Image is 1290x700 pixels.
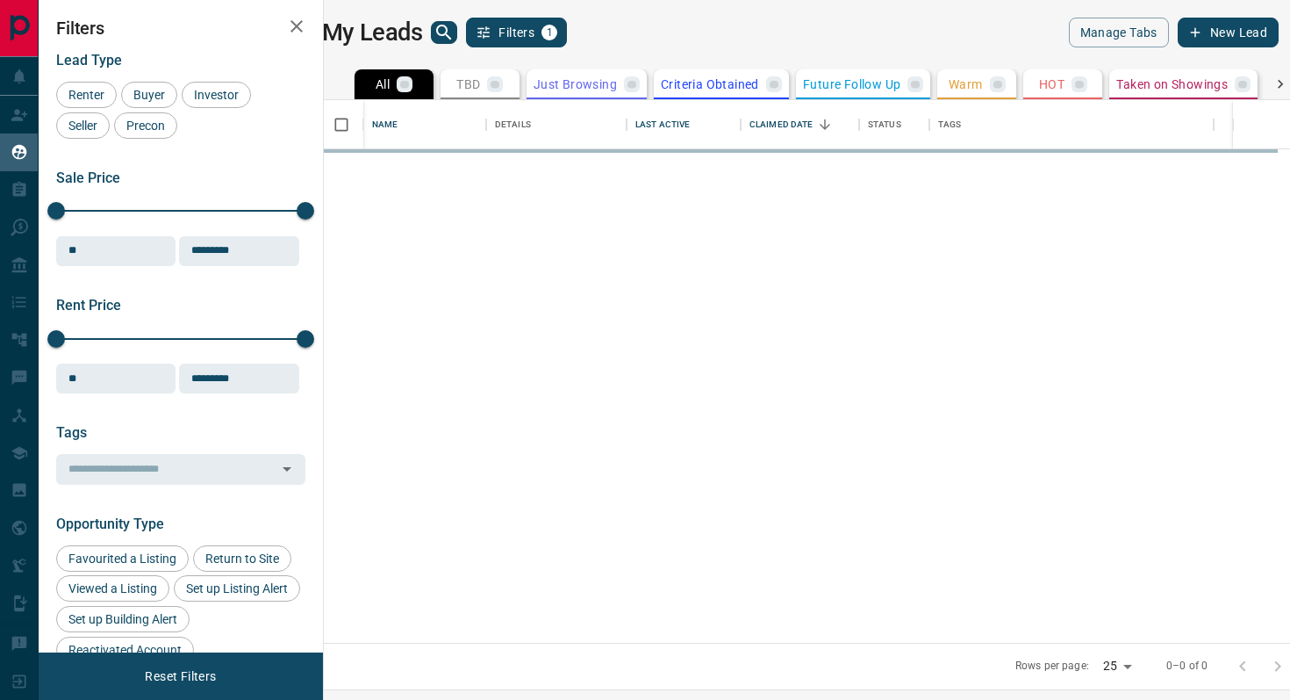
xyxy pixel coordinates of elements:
span: Renter [62,88,111,102]
button: Open [275,457,299,481]
div: Last Active [635,100,690,149]
div: Viewed a Listing [56,575,169,602]
div: Reactivated Account [56,637,194,663]
button: search button [431,21,457,44]
p: All [376,78,390,90]
p: Future Follow Up [803,78,900,90]
div: Name [372,100,398,149]
div: Claimed Date [749,100,813,149]
div: Set up Listing Alert [174,575,300,602]
div: Favourited a Listing [56,545,189,572]
div: Status [859,100,929,149]
span: Set up Listing Alert [180,581,294,595]
p: Rows per page: [1015,659,1089,674]
p: TBD [456,78,480,90]
div: 25 [1096,653,1138,679]
div: Investor [182,82,251,108]
div: Buyer [121,82,177,108]
div: Last Active [627,100,741,149]
span: Rent Price [56,297,121,314]
p: Warm [949,78,983,90]
span: Set up Building Alert [62,612,183,626]
div: Status [868,100,901,149]
div: Set up Building Alert [56,606,190,632]
div: Details [486,100,627,149]
p: Taken on Showings [1116,78,1228,90]
p: Just Browsing [534,78,617,90]
span: Sale Price [56,170,120,186]
span: Opportunity Type [56,516,164,532]
span: Return to Site [199,552,285,566]
div: Claimed Date [741,100,859,149]
span: Seller [62,119,104,133]
span: Viewed a Listing [62,581,163,595]
button: Manage Tabs [1069,18,1169,47]
div: Tags [938,100,962,149]
span: Investor [188,88,245,102]
p: HOT [1039,78,1064,90]
span: Lead Type [56,52,122,69]
h2: Filters [56,18,305,39]
div: Name [363,100,486,149]
div: Precon [114,112,177,139]
button: New Lead [1178,18,1279,47]
button: Reset Filters [133,661,227,691]
span: Precon [120,119,171,133]
p: 0–0 of 0 [1166,659,1208,674]
span: Tags [56,424,87,441]
div: Renter [56,82,117,108]
h1: My Leads [322,18,423,47]
span: Reactivated Account [62,643,188,657]
div: Tags [929,100,1214,149]
button: Sort [813,112,837,137]
div: Return to Site [193,545,291,572]
span: Favourited a Listing [62,552,183,566]
button: Filters1 [466,18,567,47]
p: Criteria Obtained [661,78,759,90]
span: Buyer [127,88,171,102]
span: 1 [543,26,555,39]
div: Seller [56,112,110,139]
div: Details [495,100,531,149]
